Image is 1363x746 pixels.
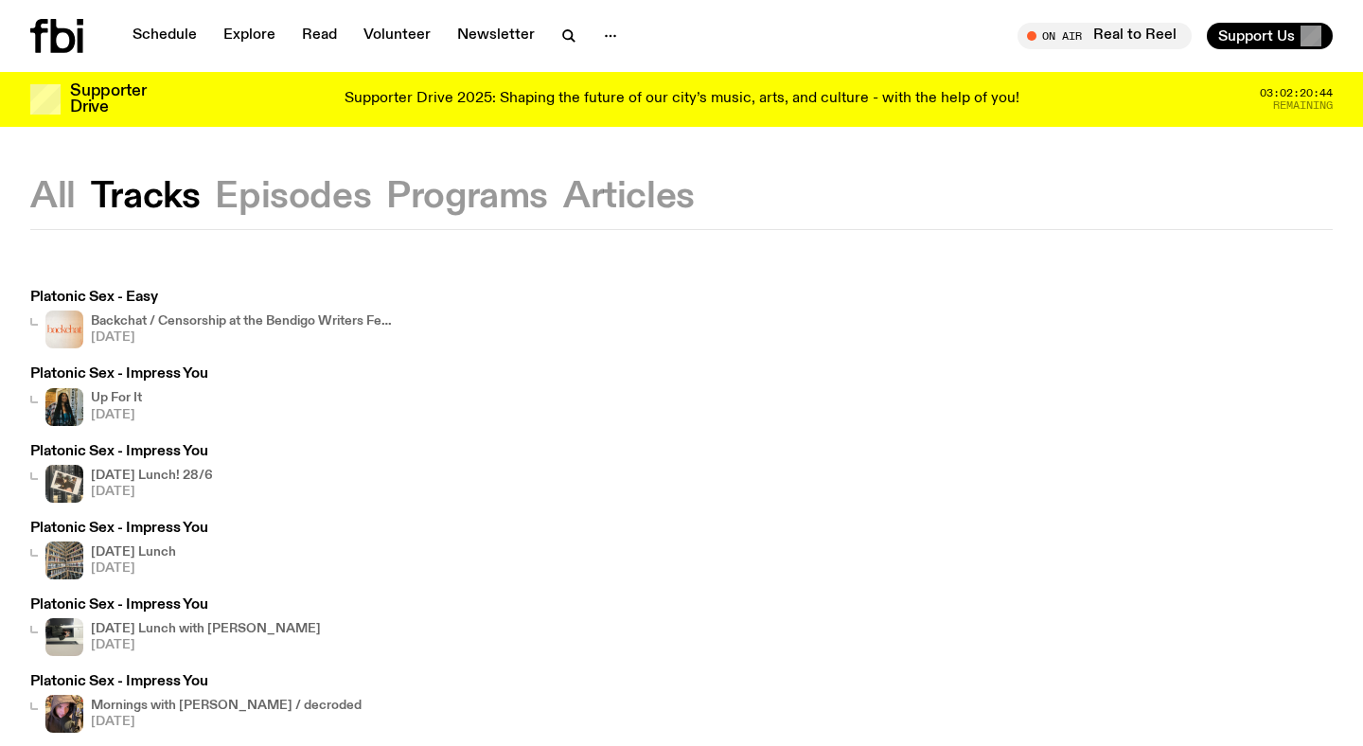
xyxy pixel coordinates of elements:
h3: Platonic Sex - Impress You [30,598,321,613]
a: Read [291,23,348,49]
span: [DATE] [91,409,142,421]
span: [DATE] [91,562,176,575]
button: On AirReal to Reel [1018,23,1192,49]
a: Explore [212,23,287,49]
a: Platonic Sex - EasyBackchat / Censorship at the Bendigo Writers Festival, colourism in the makeup... [30,291,394,348]
span: [DATE] [91,639,321,651]
h4: Mornings with [PERSON_NAME] / decroded [91,700,362,712]
a: Platonic Sex - Impress You[DATE] Lunch with [PERSON_NAME][DATE] [30,598,321,656]
h4: [DATE] Lunch [91,546,176,559]
span: 03:02:20:44 [1260,88,1333,98]
h3: Platonic Sex - Impress You [30,367,208,382]
a: Newsletter [446,23,546,49]
span: Support Us [1218,27,1295,44]
a: Platonic Sex - Impress YouIfy - a Brown Skin girl with black braided twists, looking up to the si... [30,367,208,425]
img: Ify - a Brown Skin girl with black braided twists, looking up to the side with her tongue stickin... [45,388,83,426]
h4: Backchat / Censorship at the Bendigo Writers Festival, colourism in the makeup industry, and a wa... [91,315,394,328]
a: Volunteer [352,23,442,49]
img: A polaroid of Ella Avni in the studio on top of the mixer which is also located in the studio. [45,465,83,503]
h4: [DATE] Lunch! 28/6 [91,470,213,482]
button: Support Us [1207,23,1333,49]
h3: Supporter Drive [70,83,146,115]
button: Tracks [91,180,201,214]
button: Programs [386,180,548,214]
span: [DATE] [91,486,213,498]
a: Platonic Sex - Impress YouA corner shot of the fbi music library[DATE] Lunch[DATE] [30,522,208,579]
h3: Platonic Sex - Impress You [30,445,213,459]
img: Jim, wearing a hood, posing at the studio microphone [45,695,83,733]
h4: Up For It [91,392,142,404]
h3: Platonic Sex - Impress You [30,522,208,536]
img: A corner shot of the fbi music library [45,542,83,579]
button: Articles [563,180,695,214]
h3: Platonic Sex - Easy [30,291,394,305]
a: Platonic Sex - Impress YouJim, wearing a hood, posing at the studio microphoneMornings with [PERS... [30,675,362,733]
h4: [DATE] Lunch with [PERSON_NAME] [91,623,321,635]
span: [DATE] [91,331,394,344]
h3: Platonic Sex - Impress You [30,675,362,689]
span: Remaining [1273,100,1333,111]
p: Supporter Drive 2025: Shaping the future of our city’s music, arts, and culture - with the help o... [345,91,1019,108]
button: Episodes [215,180,371,214]
span: [DATE] [91,716,362,728]
a: Schedule [121,23,208,49]
button: All [30,180,76,214]
a: Platonic Sex - Impress YouA polaroid of Ella Avni in the studio on top of the mixer which is also... [30,445,213,503]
